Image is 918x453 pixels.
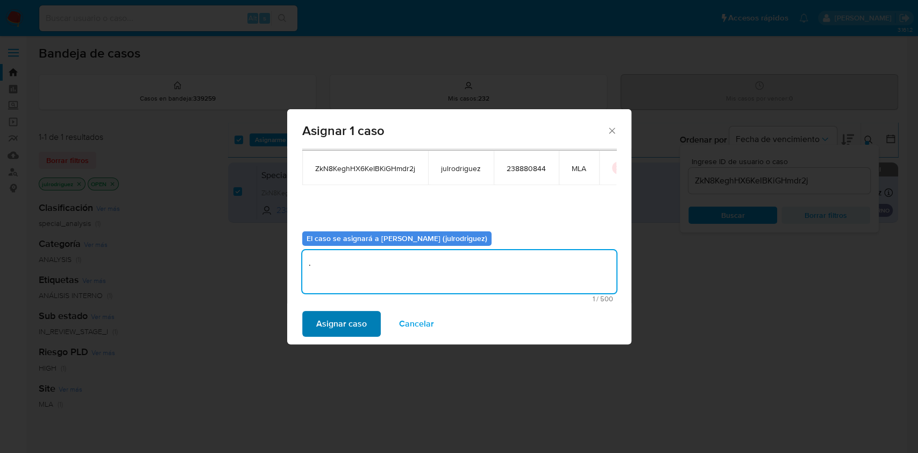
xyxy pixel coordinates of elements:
span: 238880844 [507,164,546,173]
span: ZkN8KeghHX6KeIBKiGHmdr2j [315,164,415,173]
div: assign-modal [287,109,631,344]
button: Cerrar ventana [607,125,616,135]
span: MLA [572,164,586,173]
b: El caso se asignará a [PERSON_NAME] (julrodriguez) [307,233,487,244]
span: julrodriguez [441,164,481,173]
span: Asignar 1 caso [302,124,607,137]
span: Máximo 500 caracteres [305,295,613,302]
textarea: . [302,250,616,293]
span: Asignar caso [316,312,367,336]
button: Asignar caso [302,311,381,337]
button: icon-button [612,161,625,174]
span: Cancelar [399,312,434,336]
button: Cancelar [385,311,448,337]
